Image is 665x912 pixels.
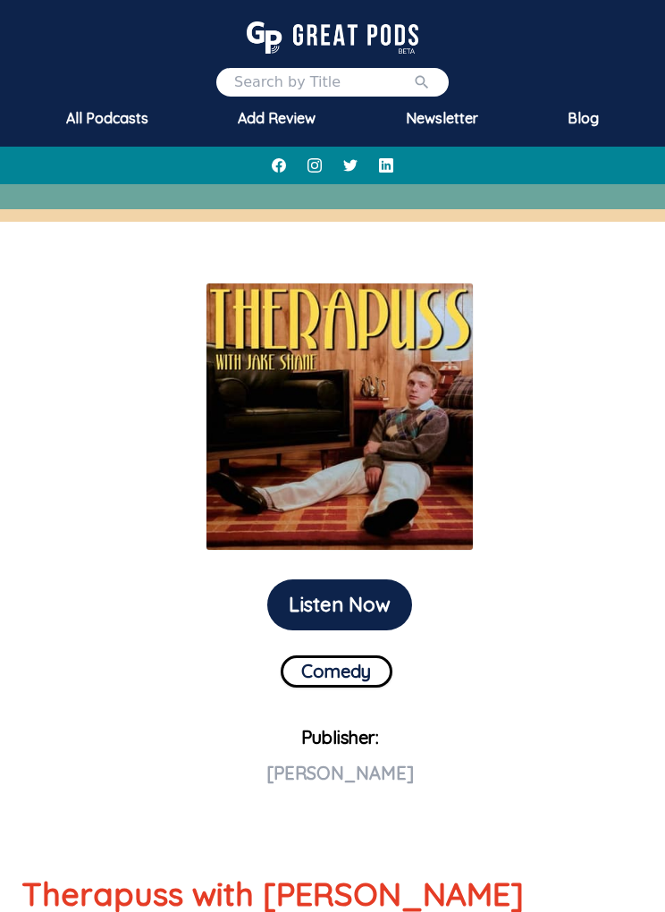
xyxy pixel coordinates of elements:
a: Add Review [216,97,337,139]
img: GreatPods [247,21,418,54]
p: Publisher: [14,720,665,849]
button: Comedy [281,655,392,688]
img: Therapuss with Jake Shane [206,283,474,551]
span: [PERSON_NAME] [266,762,414,784]
a: Comedy [281,648,392,688]
a: All Podcasts [45,97,170,139]
a: Newsletter [384,97,500,139]
input: Search by Title [234,72,413,93]
button: Listen Now [267,579,412,630]
a: Blog [546,97,620,139]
